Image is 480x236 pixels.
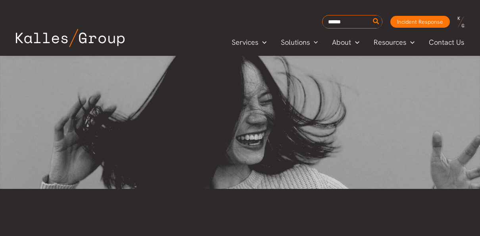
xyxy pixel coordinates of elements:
[351,36,359,48] span: Menu Toggle
[225,36,274,48] a: ServicesMenu Toggle
[232,36,258,48] span: Services
[390,16,450,28] a: Incident Response
[225,36,472,49] nav: Primary Site Navigation
[274,36,325,48] a: SolutionsMenu Toggle
[325,36,367,48] a: AboutMenu Toggle
[16,29,125,47] img: Kalles Group
[281,36,310,48] span: Solutions
[371,15,381,28] button: Search
[429,36,464,48] span: Contact Us
[422,36,472,48] a: Contact Us
[332,36,351,48] span: About
[374,36,406,48] span: Resources
[406,36,415,48] span: Menu Toggle
[310,36,318,48] span: Menu Toggle
[367,36,422,48] a: ResourcesMenu Toggle
[258,36,267,48] span: Menu Toggle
